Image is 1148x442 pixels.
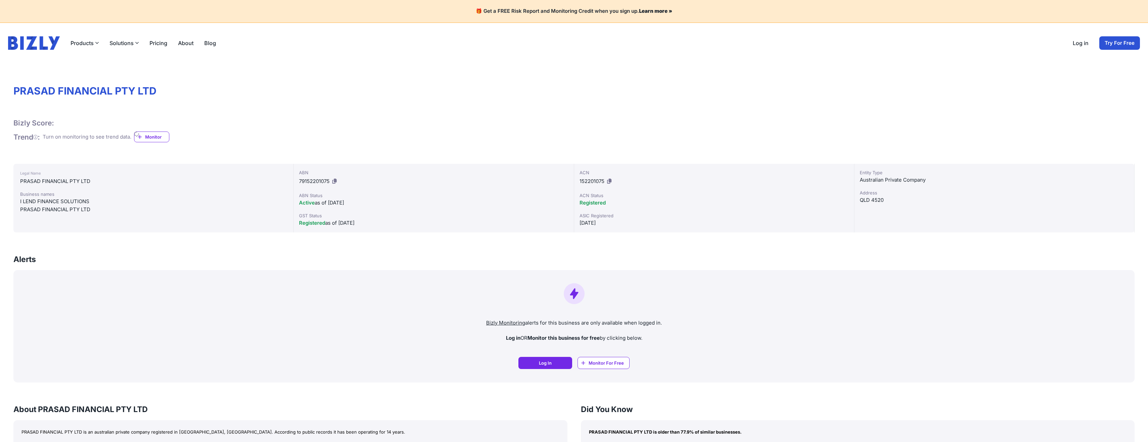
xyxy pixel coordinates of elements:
[19,334,1129,342] p: OR by clicking below.
[589,360,624,366] span: Monitor For Free
[43,133,131,141] div: Turn on monitoring to see trend data.
[20,169,287,177] div: Legal Name
[299,178,330,184] span: 79152201075
[860,169,1129,176] div: Entity Type
[299,220,325,226] span: Registered
[13,254,36,265] h3: Alerts
[518,357,572,369] a: Log In
[110,39,139,47] button: Solutions
[299,192,568,199] div: ABN Status
[581,404,1135,415] h3: Did You Know
[20,177,287,185] div: PRASAD FINANCIAL PTY LTD
[539,360,552,366] span: Log In
[150,39,167,47] a: Pricing
[20,206,287,214] div: PRASAD FINANCIAL PTY LTD
[8,8,1140,14] h4: 🎁 Get a FREE Risk Report and Monitoring Credit when you sign up.
[860,196,1129,204] div: QLD 4520
[578,357,630,369] a: Monitor For Free
[486,320,525,326] a: Bizly Monitoring
[589,428,1127,436] p: PRASAD FINANCIAL PTY LTD is older than 77.9% of similar businesses.
[299,169,568,176] div: ABN
[145,134,169,140] span: Monitor
[299,199,568,207] div: as of [DATE]
[13,404,567,415] h3: About PRASAD FINANCIAL PTY LTD
[860,189,1129,196] div: Address
[506,335,520,341] strong: Log in
[299,212,568,219] div: GST Status
[20,191,287,197] div: Business names
[22,428,559,436] p: PRASAD FINANCIAL PTY LTD is an australian private company registered in [GEOGRAPHIC_DATA], [GEOGR...
[1099,36,1140,50] a: Try For Free
[13,133,40,142] h1: Trend :
[20,197,287,206] div: I LEND FINANCE SOLUTIONS
[860,176,1129,184] div: Australian Private Company
[580,199,606,206] span: Registered
[580,169,849,176] div: ACN
[13,118,54,127] h1: Bizly Score:
[299,199,315,206] span: Active
[580,192,849,199] div: ACN Status
[71,39,99,47] button: Products
[19,319,1129,327] p: alerts for this business are only available when logged in.
[178,39,194,47] a: About
[580,219,849,227] div: [DATE]
[580,212,849,219] div: ASIC Registered
[299,219,568,227] div: as of [DATE]
[527,335,600,341] strong: Monitor this business for free
[639,8,672,14] a: Learn more »
[13,85,1135,97] h1: PRASAD FINANCIAL PTY LTD
[204,39,216,47] a: Blog
[1073,39,1089,47] a: Log in
[580,178,604,184] span: 152201075
[134,132,169,142] a: Monitor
